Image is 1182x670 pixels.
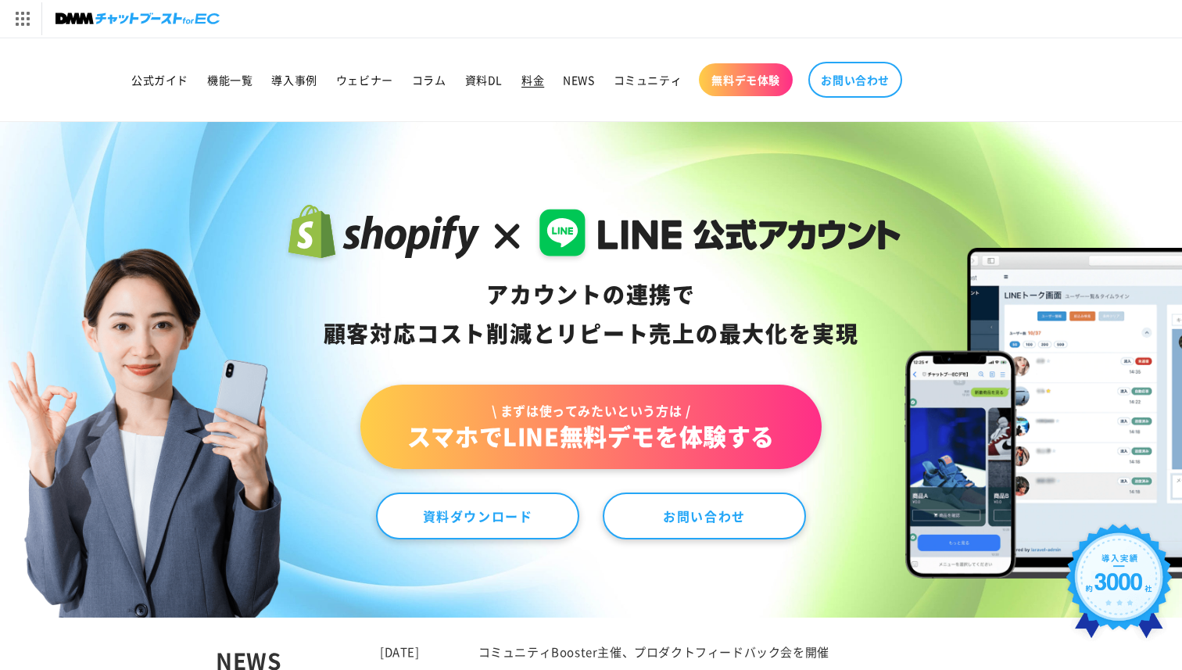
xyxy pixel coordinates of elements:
[821,73,890,87] span: お問い合わせ
[271,73,317,87] span: 導入事例
[465,73,503,87] span: 資料DL
[403,63,456,96] a: コラム
[376,493,579,539] a: 資料ダウンロード
[380,643,420,660] time: [DATE]
[521,73,544,87] span: 料金
[614,73,682,87] span: コミュニティ
[1060,518,1178,653] img: 導入実績約3000社
[360,385,822,469] a: \ まずは使ってみたいという方は /スマホでLINE無料デモを体験する
[262,63,326,96] a: 導入事例
[122,63,198,96] a: 公式ガイド
[512,63,553,96] a: 料金
[563,73,594,87] span: NEWS
[327,63,403,96] a: ウェビナー
[711,73,780,87] span: 無料デモ体験
[456,63,512,96] a: 資料DL
[407,402,775,419] span: \ まずは使ってみたいという方は /
[603,493,806,539] a: お問い合わせ
[699,63,793,96] a: 無料デモ体験
[198,63,262,96] a: 機能一覧
[131,73,188,87] span: 公式ガイド
[281,275,901,353] div: アカウントの連携で 顧客対応コスト削減と リピート売上の 最大化を実現
[2,2,41,35] img: サービス
[553,63,604,96] a: NEWS
[56,8,220,30] img: チャットブーストforEC
[336,73,393,87] span: ウェビナー
[808,62,902,98] a: お問い合わせ
[478,643,829,660] a: コミュニティBooster主催、プロダクトフィードバック会を開催
[412,73,446,87] span: コラム
[604,63,692,96] a: コミュニティ
[207,73,253,87] span: 機能一覧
